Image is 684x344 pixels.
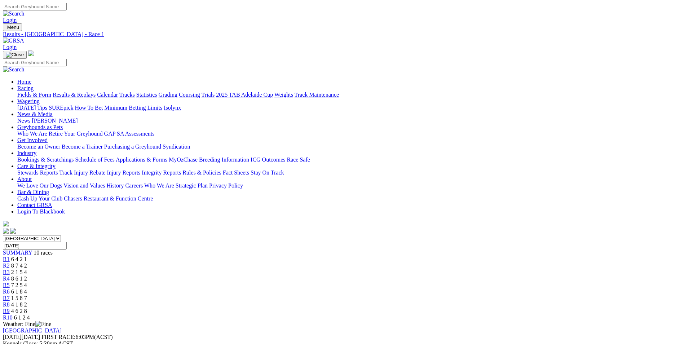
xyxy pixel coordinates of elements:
span: [DATE] [3,334,40,340]
a: Racing [17,85,34,91]
a: Fields & Form [17,92,51,98]
a: Track Injury Rebate [59,169,105,176]
a: Login [3,44,17,50]
a: Who We Are [17,131,47,137]
a: Vision and Values [63,182,105,189]
a: Home [17,79,31,85]
a: SUREpick [49,105,73,111]
span: [DATE] [3,334,22,340]
span: 6 1 8 4 [11,288,27,295]
img: logo-grsa-white.png [28,50,34,56]
span: 8 6 1 2 [11,275,27,282]
span: Menu [7,25,19,30]
a: Syndication [163,144,190,150]
a: Breeding Information [199,156,249,163]
a: [GEOGRAPHIC_DATA] [3,327,62,334]
a: R9 [3,308,10,314]
a: Purchasing a Greyhound [104,144,161,150]
a: Rules & Policies [182,169,221,176]
img: Search [3,66,25,73]
a: Stewards Reports [17,169,58,176]
a: Industry [17,150,36,156]
a: R4 [3,275,10,282]
a: Race Safe [287,156,310,163]
a: R3 [3,269,10,275]
span: R5 [3,282,10,288]
a: Trials [201,92,215,98]
span: 4 6 2 8 [11,308,27,314]
a: Login [3,17,17,23]
span: 7 2 5 4 [11,282,27,288]
span: Weather: Fine [3,321,51,327]
div: Bar & Dining [17,195,681,202]
a: How To Bet [75,105,103,111]
a: [PERSON_NAME] [32,118,78,124]
a: Cash Up Your Club [17,195,62,202]
a: Coursing [179,92,200,98]
a: Contact GRSA [17,202,52,208]
a: Minimum Betting Limits [104,105,162,111]
a: Grading [159,92,177,98]
div: Wagering [17,105,681,111]
div: Greyhounds as Pets [17,131,681,137]
img: Fine [35,321,51,327]
input: Search [3,3,67,10]
span: 2 1 5 4 [11,269,27,275]
a: We Love Our Dogs [17,182,62,189]
a: R2 [3,263,10,269]
a: Bar & Dining [17,189,49,195]
a: Who We Are [144,182,174,189]
a: Privacy Policy [209,182,243,189]
span: R6 [3,288,10,295]
a: Track Maintenance [295,92,339,98]
div: Get Involved [17,144,681,150]
a: Schedule of Fees [75,156,114,163]
a: Careers [125,182,143,189]
a: Applications & Forms [116,156,167,163]
div: Racing [17,92,681,98]
a: Greyhounds as Pets [17,124,63,130]
a: Integrity Reports [142,169,181,176]
a: News & Media [17,111,53,117]
a: Chasers Restaurant & Function Centre [64,195,153,202]
a: R1 [3,256,10,262]
a: Weights [274,92,293,98]
a: Bookings & Scratchings [17,156,74,163]
span: 10 races [34,250,53,256]
a: [DATE] Tips [17,105,47,111]
img: GRSA [3,38,24,44]
a: Login To Blackbook [17,208,65,215]
a: R10 [3,314,13,321]
a: Injury Reports [107,169,140,176]
img: logo-grsa-white.png [3,221,9,226]
a: Care & Integrity [17,163,56,169]
a: About [17,176,32,182]
a: Stay On Track [251,169,284,176]
div: Results - [GEOGRAPHIC_DATA] - Race 1 [3,31,681,38]
a: Wagering [17,98,40,104]
span: 6:03PM(ACST) [41,334,113,340]
div: Care & Integrity [17,169,681,176]
a: Get Involved [17,137,48,143]
span: FIRST RACE: [41,334,75,340]
a: Become an Owner [17,144,60,150]
a: Results & Replays [53,92,96,98]
span: 6 4 2 1 [11,256,27,262]
input: Select date [3,242,67,250]
a: Statistics [136,92,157,98]
button: Toggle navigation [3,51,27,59]
a: Strategic Plan [176,182,208,189]
a: R7 [3,295,10,301]
div: Industry [17,156,681,163]
a: R8 [3,301,10,308]
span: 1 5 8 7 [11,295,27,301]
a: 2025 TAB Adelaide Cup [216,92,273,98]
span: 6 1 2 4 [14,314,30,321]
span: SUMMARY [3,250,32,256]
